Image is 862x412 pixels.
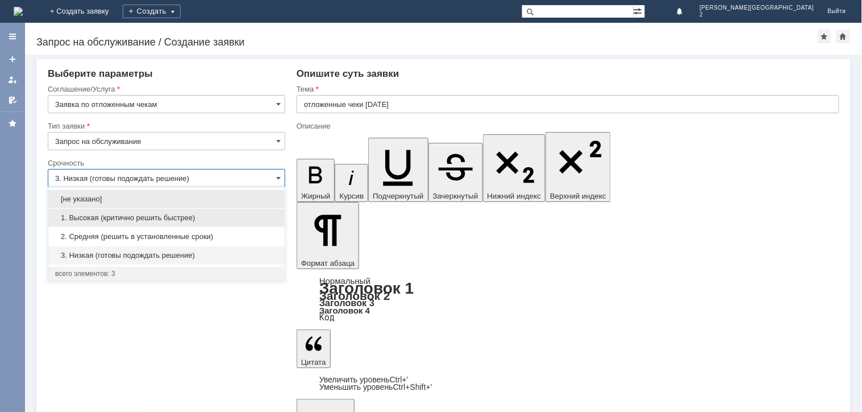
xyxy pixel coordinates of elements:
[545,132,611,202] button: Верхний индекс
[319,306,370,315] a: Заголовок 4
[3,91,22,109] a: Мои согласования
[297,376,839,391] div: Цитата
[297,68,399,79] span: Опишите суть заявки
[297,329,331,368] button: Цитата
[700,11,814,18] span: 2
[836,30,850,43] div: Сделать домашней страницей
[319,382,432,392] a: Decrease
[123,5,181,18] div: Создать
[55,195,278,204] span: [не указано]
[3,71,22,89] a: Мои заявки
[390,375,409,384] span: Ctrl+'
[5,5,166,14] div: прошу удалить отложенные чеки [DATE]
[818,30,831,43] div: Добавить в избранное
[3,50,22,68] a: Создать заявку
[55,232,278,241] span: 2. Средняя (решить в установленные сроки)
[297,277,839,322] div: Формат абзаца
[433,192,478,200] span: Зачеркнутый
[36,36,818,48] div: Запрос на обслуживание / Создание заявки
[319,279,414,297] a: Заголовок 1
[319,375,409,384] a: Increase
[700,5,814,11] span: [PERSON_NAME][GEOGRAPHIC_DATA]
[55,251,278,260] span: 3. Низкая (готовы подождать решение)
[488,192,542,200] span: Нижний индекс
[55,213,278,223] span: 1. Высокая (критично решить быстрее)
[393,382,432,392] span: Ctrl+Shift+'
[48,68,153,79] span: Выберите параметры
[428,143,483,202] button: Зачеркнутый
[483,134,546,202] button: Нижний индекс
[48,159,283,167] div: Срочность
[14,7,23,16] img: logo
[297,159,335,202] button: Жирный
[319,298,374,308] a: Заголовок 3
[297,122,837,130] div: Описание
[319,289,390,302] a: Заголовок 2
[48,122,283,130] div: Тип заявки
[301,192,331,200] span: Жирный
[634,5,645,16] span: Расширенный поиск
[373,192,423,200] span: Подчеркнутый
[368,138,428,202] button: Подчеркнутый
[297,202,359,269] button: Формат абзаца
[55,269,278,278] div: всего элементов: 3
[301,259,355,267] span: Формат абзаца
[335,164,368,202] button: Курсив
[301,358,326,366] span: Цитата
[319,312,335,323] a: Код
[48,85,283,93] div: Соглашение/Услуга
[14,7,23,16] a: Перейти на домашнюю страницу
[550,192,606,200] span: Верхний индекс
[319,276,370,286] a: Нормальный
[297,85,837,93] div: Тема
[339,192,364,200] span: Курсив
